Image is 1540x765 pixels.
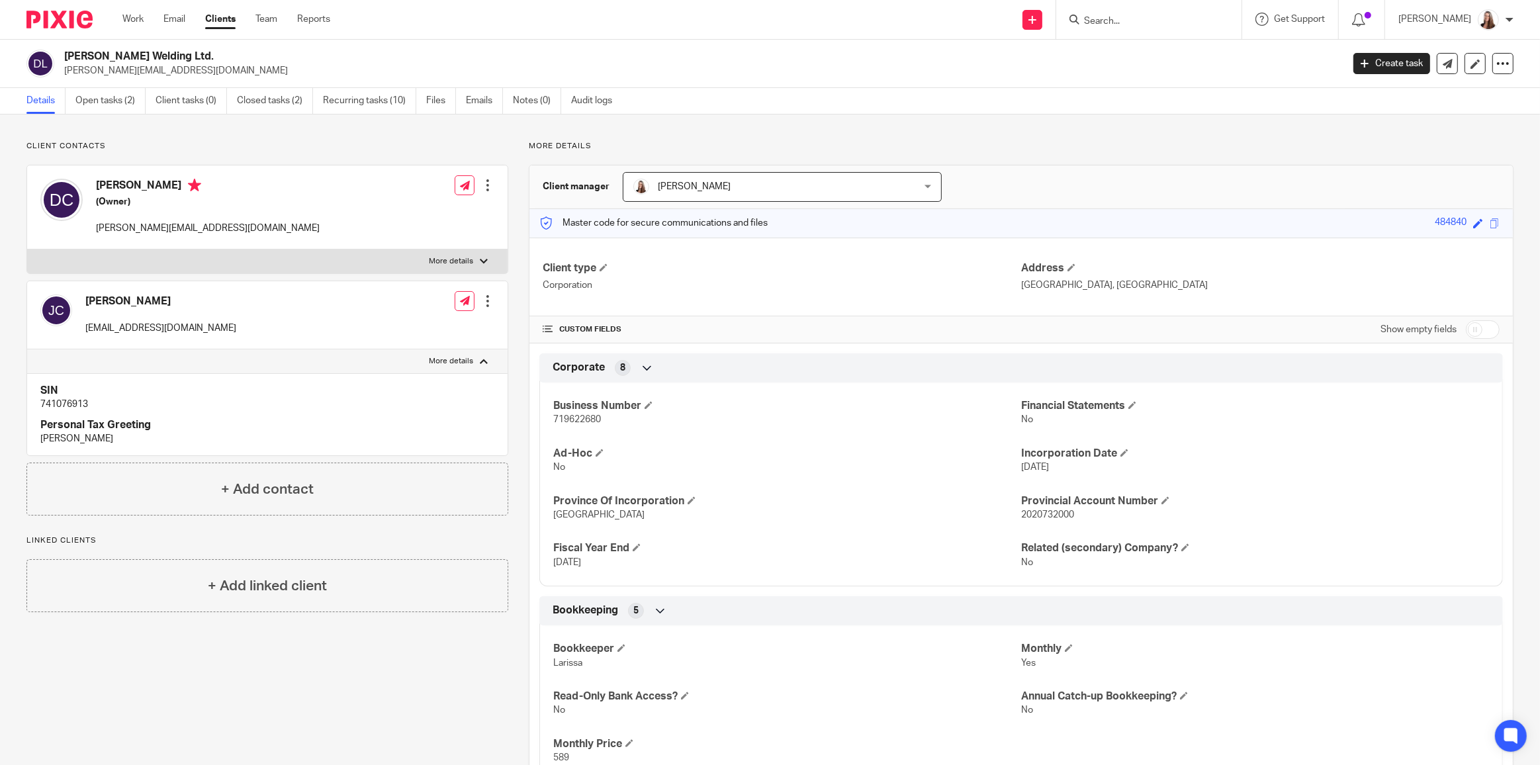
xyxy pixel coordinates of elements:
span: No [553,463,565,472]
a: Team [255,13,277,26]
a: Email [163,13,185,26]
a: Emails [466,88,503,114]
span: [DATE] [553,558,581,567]
h4: Provincial Account Number [1021,494,1489,508]
p: More details [429,356,473,367]
h4: Bookkeeper [553,642,1021,656]
p: Master code for secure communications and files [539,216,768,230]
p: Client contacts [26,141,508,152]
h4: [PERSON_NAME] [96,179,320,195]
p: [PERSON_NAME][EMAIL_ADDRESS][DOMAIN_NAME] [64,64,1334,77]
p: More details [529,141,1514,152]
span: Bookkeeping [553,604,618,617]
h5: (Owner) [96,195,320,208]
a: Notes (0) [513,88,561,114]
img: svg%3E [40,294,72,326]
p: [EMAIL_ADDRESS][DOMAIN_NAME] [85,322,236,335]
h4: Incorporation Date [1021,447,1489,461]
p: [GEOGRAPHIC_DATA], [GEOGRAPHIC_DATA] [1021,279,1500,292]
h4: Annual Catch-up Bookkeeping? [1021,690,1489,703]
h2: [PERSON_NAME] Welding Ltd. [64,50,1079,64]
span: [PERSON_NAME] [658,182,731,191]
img: Larissa-headshot-cropped.jpg [633,179,649,195]
h4: Province Of Incorporation [553,494,1021,508]
a: Work [122,13,144,26]
div: 484840 [1435,216,1467,231]
span: [DATE] [1021,463,1049,472]
a: Client tasks (0) [156,88,227,114]
span: No [553,705,565,715]
span: 5 [633,604,639,617]
a: Clients [205,13,236,26]
span: No [1021,415,1033,424]
span: Yes [1021,658,1036,668]
input: Search [1083,16,1202,28]
p: 741076913 [40,398,494,411]
span: 2020732000 [1021,510,1074,519]
span: 719622680 [553,415,601,424]
h4: [PERSON_NAME] [85,294,236,308]
img: Pixie [26,11,93,28]
img: Larissa-headshot-cropped.jpg [1478,9,1499,30]
a: Create task [1353,53,1430,74]
h4: Related (secondary) Company? [1021,541,1489,555]
p: [PERSON_NAME] [40,432,494,445]
p: Linked clients [26,535,508,546]
a: Recurring tasks (10) [323,88,416,114]
span: No [1021,558,1033,567]
a: Open tasks (2) [75,88,146,114]
span: No [1021,705,1033,715]
h4: + Add contact [221,479,314,500]
h4: Monthly [1021,642,1489,656]
h4: + Add linked client [208,576,327,596]
h4: Business Number [553,399,1021,413]
h4: Read-Only Bank Access? [553,690,1021,703]
span: [GEOGRAPHIC_DATA] [553,510,645,519]
h3: Client manager [543,180,610,193]
p: More details [429,256,473,267]
h4: Monthly Price [553,737,1021,751]
a: Reports [297,13,330,26]
h4: Financial Statements [1021,399,1489,413]
h4: CUSTOM FIELDS [543,324,1021,335]
a: Closed tasks (2) [237,88,313,114]
span: Larissa [553,658,582,668]
h4: SIN [40,384,494,398]
img: svg%3E [40,179,83,221]
a: Audit logs [571,88,622,114]
h4: Address [1021,261,1500,275]
p: [PERSON_NAME][EMAIL_ADDRESS][DOMAIN_NAME] [96,222,320,235]
span: Get Support [1274,15,1325,24]
label: Show empty fields [1381,323,1457,336]
a: Files [426,88,456,114]
i: Primary [188,179,201,192]
a: Details [26,88,66,114]
span: 589 [553,753,569,762]
img: svg%3E [26,50,54,77]
span: Corporate [553,361,605,375]
h4: Ad-Hoc [553,447,1021,461]
h4: Client type [543,261,1021,275]
p: [PERSON_NAME] [1398,13,1471,26]
h4: Fiscal Year End [553,541,1021,555]
p: Corporation [543,279,1021,292]
h4: Personal Tax Greeting [40,418,494,432]
span: 8 [620,361,625,375]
